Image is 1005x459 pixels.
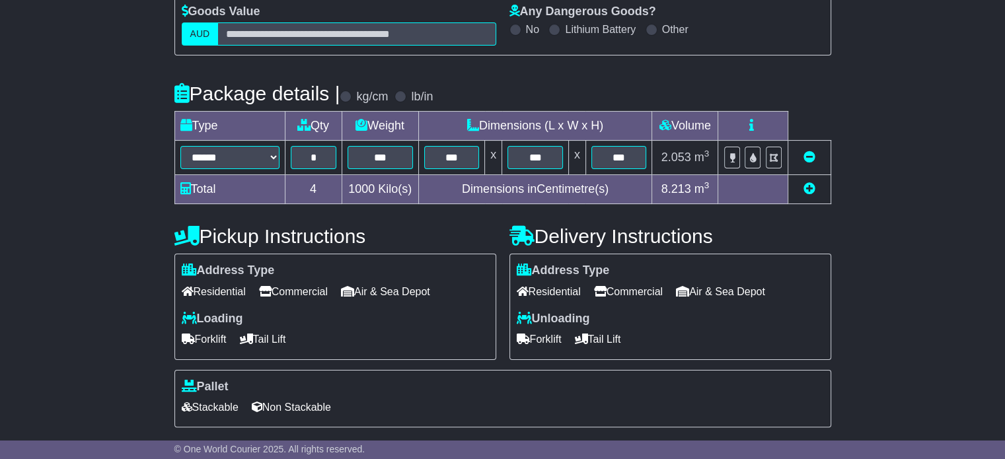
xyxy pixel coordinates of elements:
[517,312,590,326] label: Unloading
[174,112,285,141] td: Type
[182,397,239,417] span: Stackable
[182,329,227,349] span: Forklift
[182,22,219,46] label: AUD
[575,329,621,349] span: Tail Lift
[342,112,418,141] td: Weight
[661,182,691,195] span: 8.213
[803,182,815,195] a: Add new item
[348,182,375,195] span: 1000
[704,149,710,159] sup: 3
[182,312,243,326] label: Loading
[418,175,652,204] td: Dimensions in Centimetre(s)
[418,112,652,141] td: Dimensions (L x W x H)
[509,225,831,247] h4: Delivery Instructions
[174,83,340,104] h4: Package details |
[676,281,765,302] span: Air & Sea Depot
[662,23,689,36] label: Other
[704,180,710,190] sup: 3
[285,112,342,141] td: Qty
[803,151,815,164] a: Remove this item
[661,151,691,164] span: 2.053
[565,23,636,36] label: Lithium Battery
[341,281,430,302] span: Air & Sea Depot
[652,112,718,141] td: Volume
[342,175,418,204] td: Kilo(s)
[182,380,229,394] label: Pallet
[285,175,342,204] td: 4
[517,329,562,349] span: Forklift
[568,141,585,175] td: x
[485,141,502,175] td: x
[356,90,388,104] label: kg/cm
[517,281,581,302] span: Residential
[174,225,496,247] h4: Pickup Instructions
[182,281,246,302] span: Residential
[174,175,285,204] td: Total
[517,264,610,278] label: Address Type
[594,281,663,302] span: Commercial
[259,281,328,302] span: Commercial
[240,329,286,349] span: Tail Lift
[252,397,331,417] span: Non Stackable
[694,151,710,164] span: m
[182,264,275,278] label: Address Type
[174,444,365,454] span: © One World Courier 2025. All rights reserved.
[526,23,539,36] label: No
[411,90,433,104] label: lb/in
[182,5,260,19] label: Goods Value
[509,5,656,19] label: Any Dangerous Goods?
[694,182,710,195] span: m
